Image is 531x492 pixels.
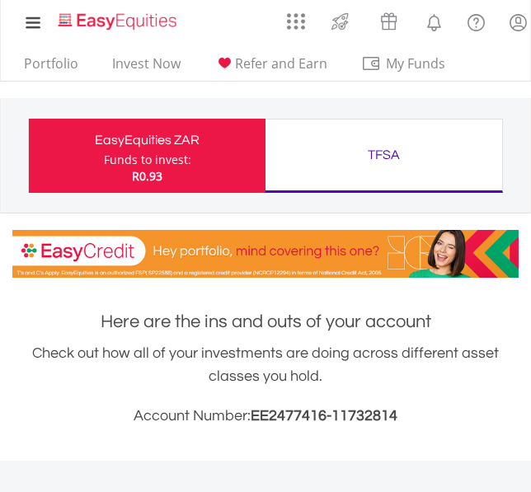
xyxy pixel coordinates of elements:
[375,8,402,35] img: vouchers-v2.svg
[235,54,327,73] span: Refer and Earn
[275,143,492,166] div: TFSA
[12,230,519,278] img: EasyCredit Promotion Banner
[56,12,181,31] img: EasyEquities_Logo.png
[17,55,85,81] a: Portfolio
[361,53,469,74] span: My Funds
[327,8,354,35] img: thrive-v2.svg
[208,55,334,81] a: Refer and Earn
[12,405,519,428] h3: Account Number:
[104,152,191,168] div: Funds to invest:
[364,4,413,35] a: Vouchers
[413,4,455,37] a: Notifications
[287,12,305,30] img: grid-menu-icon.svg
[106,55,187,81] a: Invest Now
[12,311,519,334] h1: Here are the ins and outs of your account
[455,4,497,37] a: FAQ's and Support
[39,129,256,152] div: EasyEquities ZAR
[12,342,519,428] div: Check out how all of your investments are doing across different asset classes you hold.
[276,4,316,30] a: AppsGrid
[53,4,181,31] a: Home page
[132,168,162,184] span: R0.93
[251,408,397,424] span: EE2477416-11732814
